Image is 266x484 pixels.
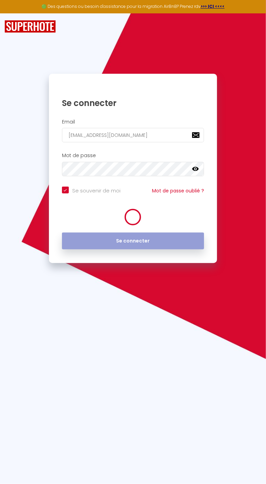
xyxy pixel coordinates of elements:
h2: Email [62,119,204,125]
button: Se connecter [62,233,204,250]
a: Mot de passe oublié ? [152,187,204,194]
h2: Mot de passe [62,153,204,158]
input: Ton Email [62,128,204,142]
img: SuperHote logo [4,20,56,33]
h1: Se connecter [62,98,204,108]
a: >>> ICI <<<< [201,3,225,9]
